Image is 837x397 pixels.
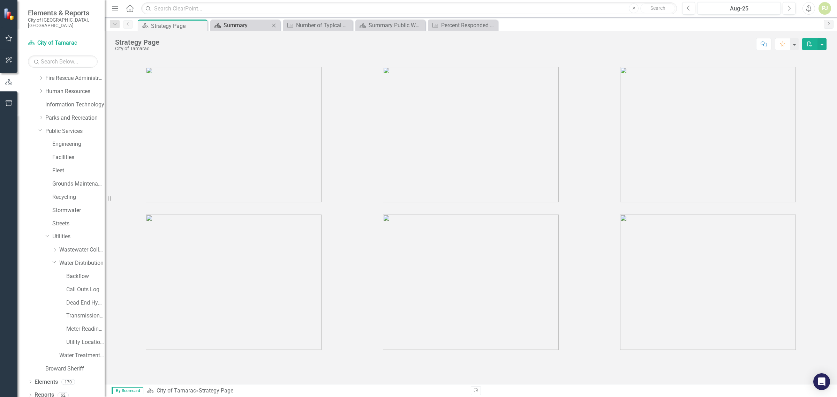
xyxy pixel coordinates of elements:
[52,220,105,228] a: Streets
[640,3,675,13] button: Search
[66,325,105,333] a: Meter Reading ([PERSON_NAME])
[66,312,105,320] a: Transmission and Distribution
[212,21,270,30] a: Summary
[66,286,105,294] a: Call Outs Log
[45,365,105,373] a: Broward Sheriff
[28,9,98,17] span: Elements & Reports
[66,338,105,346] a: Utility Location Requests
[52,153,105,162] a: Facilities
[141,2,677,15] input: Search ClearPoint...
[112,387,143,394] span: By Scorecard
[819,2,831,15] button: PJ
[59,259,105,267] a: Water Distribution
[199,387,233,394] div: Strategy Page
[697,2,781,15] button: Aug-25
[28,17,98,29] small: City of [GEOGRAPHIC_DATA], [GEOGRAPHIC_DATA]
[430,21,496,30] a: Percent Responded to within 2 hours
[45,74,105,82] a: Fire Rescue Administration
[650,5,665,11] span: Search
[620,215,796,350] img: tamarac6%20v2.png
[52,193,105,201] a: Recycling
[59,352,105,360] a: Water Treatment Plant
[146,215,322,350] img: tamarac4%20v2.png
[45,101,105,109] a: Information Technology
[61,379,75,385] div: 170
[620,67,796,202] img: tamarac3%20v3.png
[296,21,351,30] div: Number of Typical Requests
[700,5,778,13] div: Aug-25
[115,38,159,46] div: Strategy Page
[66,272,105,280] a: Backflow
[441,21,496,30] div: Percent Responded to within 2 hours
[383,67,559,202] img: tamarac2%20v3.png
[52,233,105,241] a: Utilities
[52,140,105,148] a: Engineering
[45,88,105,96] a: Human Resources
[147,387,466,395] div: »
[59,246,105,254] a: Wastewater Collection
[66,299,105,307] a: Dead End Hydrant Flushing Log
[224,21,270,30] div: Summary
[52,207,105,215] a: Stormwater
[151,22,206,30] div: Strategy Page
[28,55,98,68] input: Search Below...
[157,387,196,394] a: City of Tamarac
[28,39,98,47] a: City of Tamarac
[813,373,830,390] div: Open Intercom Messenger
[146,67,322,202] img: tamarac1%20v3.png
[115,46,159,51] div: City of Tamarac
[35,378,58,386] a: Elements
[357,21,423,30] a: Summary Public Works Administration (5001)
[3,8,16,20] img: ClearPoint Strategy
[52,167,105,175] a: Fleet
[45,114,105,122] a: Parks and Recreation
[45,127,105,135] a: Public Services
[369,21,423,30] div: Summary Public Works Administration (5001)
[285,21,351,30] a: Number of Typical Requests
[383,215,559,350] img: tamarac5%20v2.png
[52,180,105,188] a: Grounds Maintenance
